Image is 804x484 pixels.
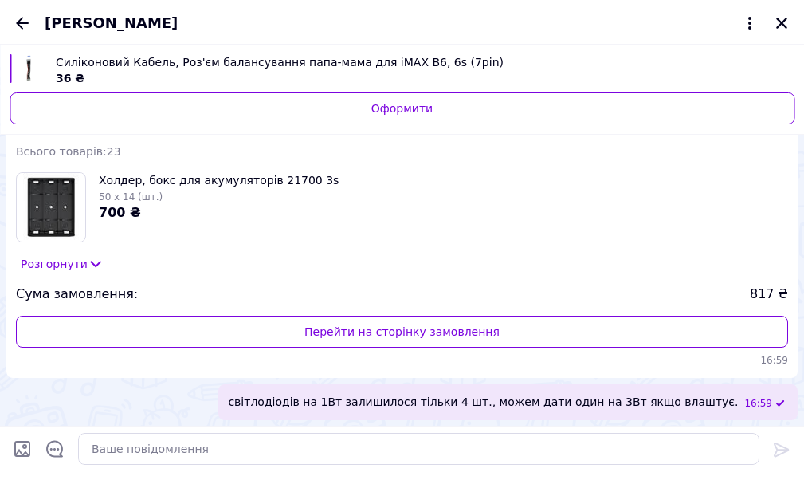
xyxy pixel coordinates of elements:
button: [PERSON_NAME] [45,13,759,33]
span: № 356906438 [104,123,199,138]
button: Назад [13,14,32,33]
img: 6571027672_w640_h640_silikonovyj-kabelrazem-balansirovki.jpg [18,54,39,83]
span: 817 ₴ [750,285,788,304]
button: Відкрити шаблони відповідей [45,439,65,459]
span: 50 x 14 (шт.) [99,191,163,203]
a: Перейти на сторінку замовлення [16,316,788,348]
a: Оформити [10,92,794,124]
span: Силіконовий Кабель, Роз'єм балансування папа-мама для iMAX B6, 6s (7pin) [56,54,782,70]
span: Замовлення [16,123,200,138]
span: 700 ₴ [99,205,141,220]
span: Холдер, бокс для акумуляторів 21700 3s [99,172,339,188]
button: Закрити [772,14,791,33]
a: Переглянути товар [10,54,794,86]
span: 16:59 12.08.2025 [16,354,788,368]
button: Розгорнути [16,255,108,273]
span: 16:59 12.08.2025 [744,397,772,411]
span: Сума замовлення: [16,285,138,304]
img: 4656756295_w100_h100_holder-boks-dlya.jpg [18,173,84,242]
span: 36 ₴ [56,72,84,85]
span: Всього товарів: 23 [16,145,121,158]
span: [PERSON_NAME] [45,13,178,33]
span: світлодіодів на 1Вт залишилося тільки 4 шт., можем дати один на 3Вт якщо влаштує. [228,394,738,411]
